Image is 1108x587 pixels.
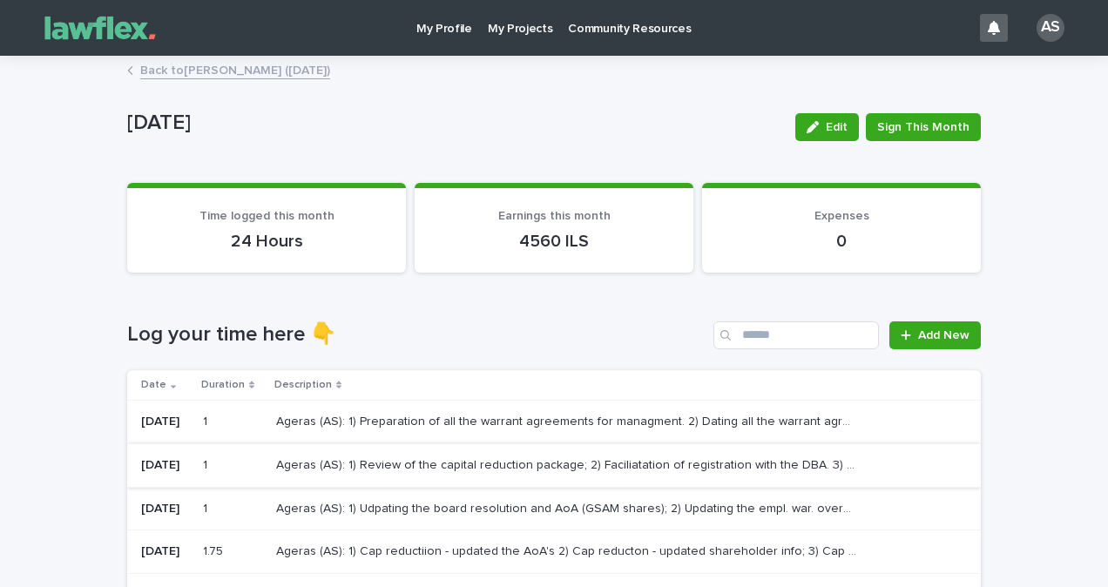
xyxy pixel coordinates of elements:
[141,375,166,395] p: Date
[723,231,960,252] p: 0
[436,231,672,252] p: 4560 ILS
[889,321,981,349] a: Add New
[498,210,611,222] span: Earnings this month
[35,10,166,45] img: Gnvw4qrBSHOAfo8VMhG6
[795,113,859,141] button: Edit
[814,210,869,222] span: Expenses
[276,411,861,429] p: Ageras (AS): 1) Preparation of all the warrant agreements for managment. 2) Dating all the warran...
[203,455,211,473] p: 1
[141,502,189,516] p: [DATE]
[141,458,189,473] p: [DATE]
[203,498,211,516] p: 1
[1037,14,1064,42] div: AS
[877,118,969,136] span: Sign This Month
[866,113,981,141] button: Sign This Month
[127,487,981,530] tr: [DATE]11 Ageras (AS): 1) Udpating the board resolution and AoA (GSAM shares); 2) Updating the emp...
[918,329,969,341] span: Add New
[127,400,981,443] tr: [DATE]11 Ageras (AS): 1) Preparation of all the warrant agreements for managment. 2) Dating all t...
[127,322,706,347] h1: Log your time here 👇
[276,455,861,473] p: Ageras (AS): 1) Review of the capital reduction package; 2) Faciliatation of registration with th...
[274,375,332,395] p: Description
[276,498,861,516] p: Ageras (AS): 1) Udpating the board resolution and AoA (GSAM shares); 2) Updating the empl. war. o...
[141,544,189,559] p: [DATE]
[199,210,334,222] span: Time logged this month
[127,530,981,574] tr: [DATE]1.751.75 Ageras (AS): 1) Cap reductiion - updated the AoA's 2) Cap reducton - updated share...
[148,231,385,252] p: 24 Hours
[713,321,879,349] input: Search
[141,415,189,429] p: [DATE]
[203,411,211,429] p: 1
[201,375,245,395] p: Duration
[276,541,861,559] p: Ageras (AS): 1) Cap reductiion - updated the AoA's 2) Cap reducton - updated shareholder info; 3)...
[140,59,330,79] a: Back to[PERSON_NAME] ([DATE])
[127,111,781,136] p: [DATE]
[826,121,848,133] span: Edit
[203,541,226,559] p: 1.75
[127,443,981,487] tr: [DATE]11 Ageras (AS): 1) Review of the capital reduction package; 2) Faciliatation of registratio...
